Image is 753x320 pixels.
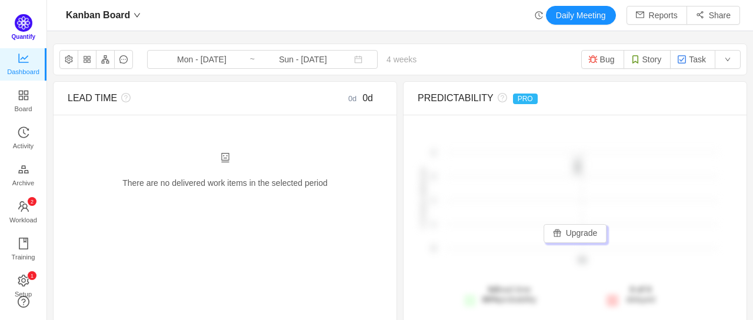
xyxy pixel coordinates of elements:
[362,93,373,103] span: 0d
[15,282,32,306] span: Setup
[15,97,32,121] span: Board
[18,238,29,262] a: Training
[18,164,29,188] a: Archive
[221,153,230,162] i: icon: robot
[432,245,435,252] tspan: 0
[18,238,29,249] i: icon: book
[59,50,78,69] button: icon: setting
[66,6,130,25] span: Kanban Board
[18,127,29,151] a: Activity
[13,134,34,158] span: Activity
[581,50,624,69] button: Bug
[482,295,499,304] strong: 80%
[15,14,32,32] img: Quantify
[418,91,654,105] div: PREDICTABILITY
[18,52,29,64] i: icon: line-chart
[18,296,29,308] a: icon: question-circle
[18,126,29,138] i: icon: history
[432,197,435,204] tspan: 1
[28,271,36,280] sup: 1
[68,93,117,103] span: LEAD TIME
[631,55,640,64] img: 10315
[626,285,655,304] span: delayed
[7,60,39,84] span: Dashboard
[28,197,36,206] sup: 2
[134,12,141,19] i: icon: down
[588,55,598,64] img: 10303
[488,285,497,294] strong: 0d
[419,168,427,229] text: # of items delivered
[68,152,382,202] div: There are no delivered work items in the selected period
[30,271,33,280] p: 1
[255,53,351,66] input: End date
[354,55,362,64] i: icon: calendar
[687,6,740,25] button: icon: share-altShare
[154,53,249,66] input: Start date
[348,94,362,103] small: 0d
[494,93,507,102] i: icon: question-circle
[624,50,671,69] button: Story
[11,245,35,269] span: Training
[432,149,435,156] tspan: 2
[715,50,741,69] button: icon: down
[18,275,29,286] i: icon: setting
[544,224,607,243] button: icon: giftUpgrade
[18,53,29,76] a: Dashboard
[114,50,133,69] button: icon: message
[12,34,36,40] span: Quantify
[18,90,29,114] a: Board
[18,164,29,175] i: icon: gold
[18,201,29,212] i: icon: team
[677,55,687,64] img: 10318
[78,50,96,69] button: icon: appstore
[535,11,543,19] i: icon: history
[513,94,538,104] span: PRO
[18,89,29,101] i: icon: appstore
[96,50,115,69] button: icon: apartment
[627,6,687,25] button: icon: mailReports
[630,285,652,294] strong: 0 of 0
[546,6,616,25] button: Daily Meeting
[432,173,435,180] tspan: 2
[482,285,537,304] span: lead time
[12,171,34,195] span: Archive
[30,197,33,206] p: 2
[482,295,537,304] span: probability
[670,50,715,69] button: Task
[432,221,435,228] tspan: 1
[9,208,37,232] span: Workload
[117,93,131,102] i: icon: question-circle
[18,275,29,299] a: icon: settingSetup
[18,201,29,225] a: icon: teamWorkload
[578,256,586,265] tspan: 0d
[378,55,425,64] span: 4 weeks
